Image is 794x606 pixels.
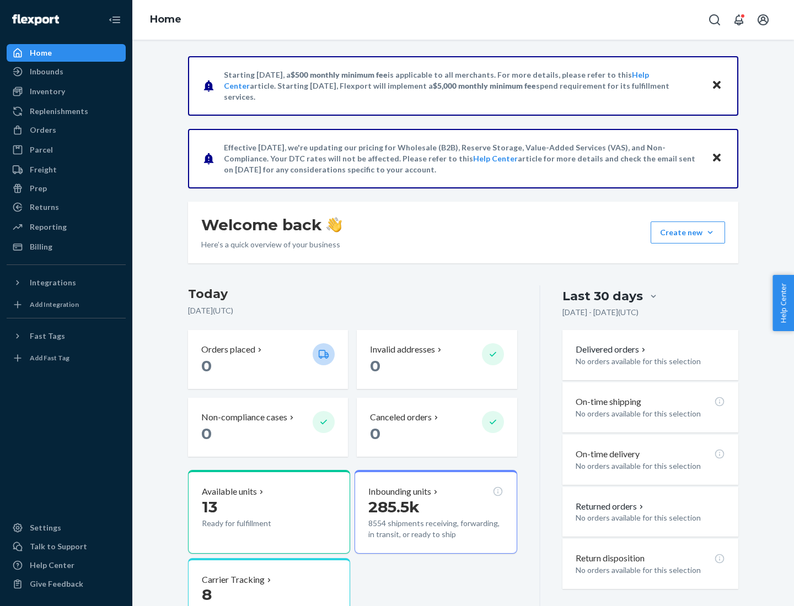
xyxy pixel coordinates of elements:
[704,9,726,31] button: Open Search Box
[7,274,126,291] button: Integrations
[7,83,126,100] a: Inventory
[150,13,181,25] a: Home
[188,470,350,554] button: Available units13Ready for fulfillment
[7,44,126,62] a: Home
[576,552,645,565] p: Return disposition
[7,556,126,574] a: Help Center
[370,424,380,443] span: 0
[202,497,217,516] span: 13
[473,154,518,163] a: Help Center
[7,519,126,537] a: Settings
[326,217,342,232] img: hand-wave emoji
[224,69,701,102] p: Starting [DATE], a is applicable to all merchants. For more details, please refer to this article...
[30,125,56,136] div: Orders
[141,4,190,36] ol: breadcrumbs
[576,500,646,513] button: Returned orders
[728,9,750,31] button: Open notifications
[202,573,265,586] p: Carrier Tracking
[7,538,126,555] a: Talk to Support
[188,398,348,457] button: Non-compliance cases 0
[370,356,380,375] span: 0
[7,218,126,236] a: Reporting
[30,164,57,175] div: Freight
[202,485,257,498] p: Available units
[30,300,79,309] div: Add Integration
[7,180,126,197] a: Prep
[651,221,725,244] button: Create new
[30,331,65,342] div: Fast Tags
[7,63,126,80] a: Inbounds
[30,560,74,571] div: Help Center
[7,238,126,256] a: Billing
[30,202,59,213] div: Returns
[30,578,83,589] div: Give Feedback
[104,9,126,31] button: Close Navigation
[562,307,639,318] p: [DATE] - [DATE] ( UTC )
[7,141,126,159] a: Parcel
[368,485,431,498] p: Inbounding units
[710,78,724,94] button: Close
[202,518,304,529] p: Ready for fulfillment
[370,411,432,424] p: Canceled orders
[7,327,126,345] button: Fast Tags
[357,330,517,389] button: Invalid addresses 0
[576,461,725,472] p: No orders available for this selection
[7,121,126,139] a: Orders
[30,86,65,97] div: Inventory
[30,221,67,232] div: Reporting
[576,565,725,576] p: No orders available for this selection
[357,398,517,457] button: Canceled orders 0
[12,14,59,25] img: Flexport logo
[201,215,342,235] h1: Welcome back
[30,522,61,533] div: Settings
[576,396,641,408] p: On-time shipping
[576,448,640,461] p: On-time delivery
[576,512,725,523] p: No orders available for this selection
[7,575,126,593] button: Give Feedback
[201,343,255,356] p: Orders placed
[7,102,126,120] a: Replenishments
[433,81,536,90] span: $5,000 monthly minimum fee
[30,353,69,362] div: Add Fast Tag
[7,198,126,216] a: Returns
[188,285,517,303] h3: Today
[30,241,52,252] div: Billing
[7,349,126,367] a: Add Fast Tag
[7,161,126,178] a: Freight
[7,296,126,313] a: Add Integration
[576,356,725,367] p: No orders available for this selection
[188,330,348,389] button: Orders placed 0
[370,343,435,356] p: Invalid addresses
[30,106,88,117] div: Replenishments
[30,277,76,288] div: Integrations
[201,239,342,250] p: Here’s a quick overview of your business
[30,183,47,194] div: Prep
[752,9,774,31] button: Open account menu
[291,70,388,79] span: $500 monthly minimum fee
[201,356,212,375] span: 0
[30,541,87,552] div: Talk to Support
[30,144,53,155] div: Parcel
[30,66,63,77] div: Inbounds
[576,408,725,419] p: No orders available for this selection
[201,424,212,443] span: 0
[368,518,503,540] p: 8554 shipments receiving, forwarding, in transit, or ready to ship
[772,275,794,331] button: Help Center
[224,142,701,175] p: Effective [DATE], we're updating our pricing for Wholesale (B2B), Reserve Storage, Value-Added Se...
[188,305,517,316] p: [DATE] ( UTC )
[355,470,517,554] button: Inbounding units285.5k8554 shipments receiving, forwarding, in transit, or ready to ship
[201,411,287,424] p: Non-compliance cases
[202,585,212,604] span: 8
[710,150,724,166] button: Close
[30,47,52,58] div: Home
[368,497,420,516] span: 285.5k
[562,288,643,305] div: Last 30 days
[576,343,648,356] button: Delivered orders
